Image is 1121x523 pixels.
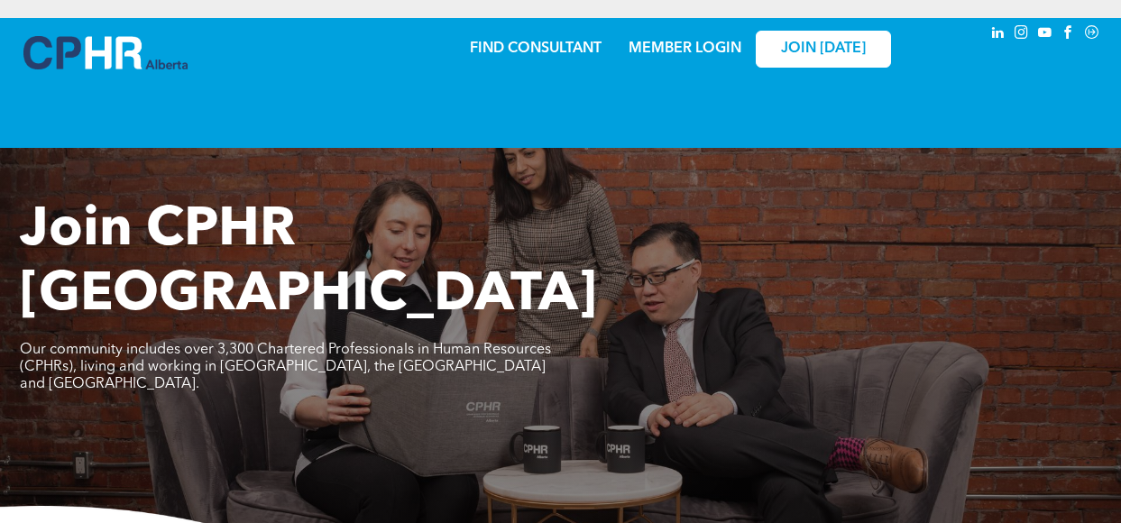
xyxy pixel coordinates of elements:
[470,41,602,56] a: FIND CONSULTANT
[988,23,1008,47] a: linkedin
[20,204,597,323] span: Join CPHR [GEOGRAPHIC_DATA]
[1012,23,1032,47] a: instagram
[1059,23,1079,47] a: facebook
[1035,23,1055,47] a: youtube
[20,343,551,391] span: Our community includes over 3,300 Chartered Professionals in Human Resources (CPHRs), living and ...
[756,31,891,68] a: JOIN [DATE]
[23,36,188,69] img: A blue and white logo for cp alberta
[1082,23,1102,47] a: Social network
[629,41,741,56] a: MEMBER LOGIN
[781,41,866,58] span: JOIN [DATE]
